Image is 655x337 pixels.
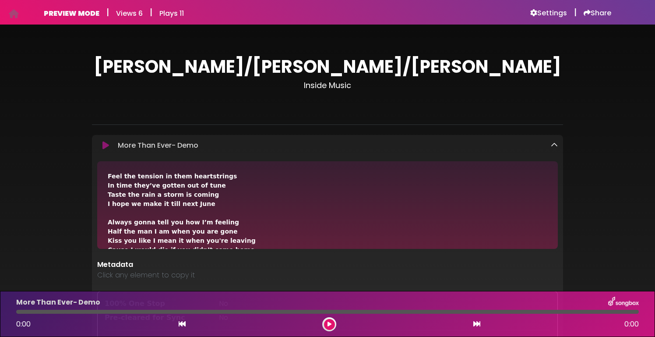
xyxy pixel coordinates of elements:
span: 0:00 [624,319,639,330]
p: More Than Ever- Demo [118,140,198,151]
a: Settings [530,9,567,18]
span: 0:00 [16,319,31,329]
p: Click any element to copy it [97,270,558,280]
h6: PREVIEW MODE [44,9,99,18]
h1: [PERSON_NAME]/[PERSON_NAME]/[PERSON_NAME] [92,56,563,77]
h5: | [106,7,109,18]
h5: | [574,7,577,18]
img: songbox-logo-white.png [608,297,639,308]
h5: | [150,7,152,18]
h3: Inside Music [92,81,563,90]
a: Share [584,9,611,18]
p: More Than Ever- Demo [16,297,100,308]
p: Metadata [97,259,558,270]
h6: Plays 11 [159,9,184,18]
h6: Views 6 [116,9,143,18]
